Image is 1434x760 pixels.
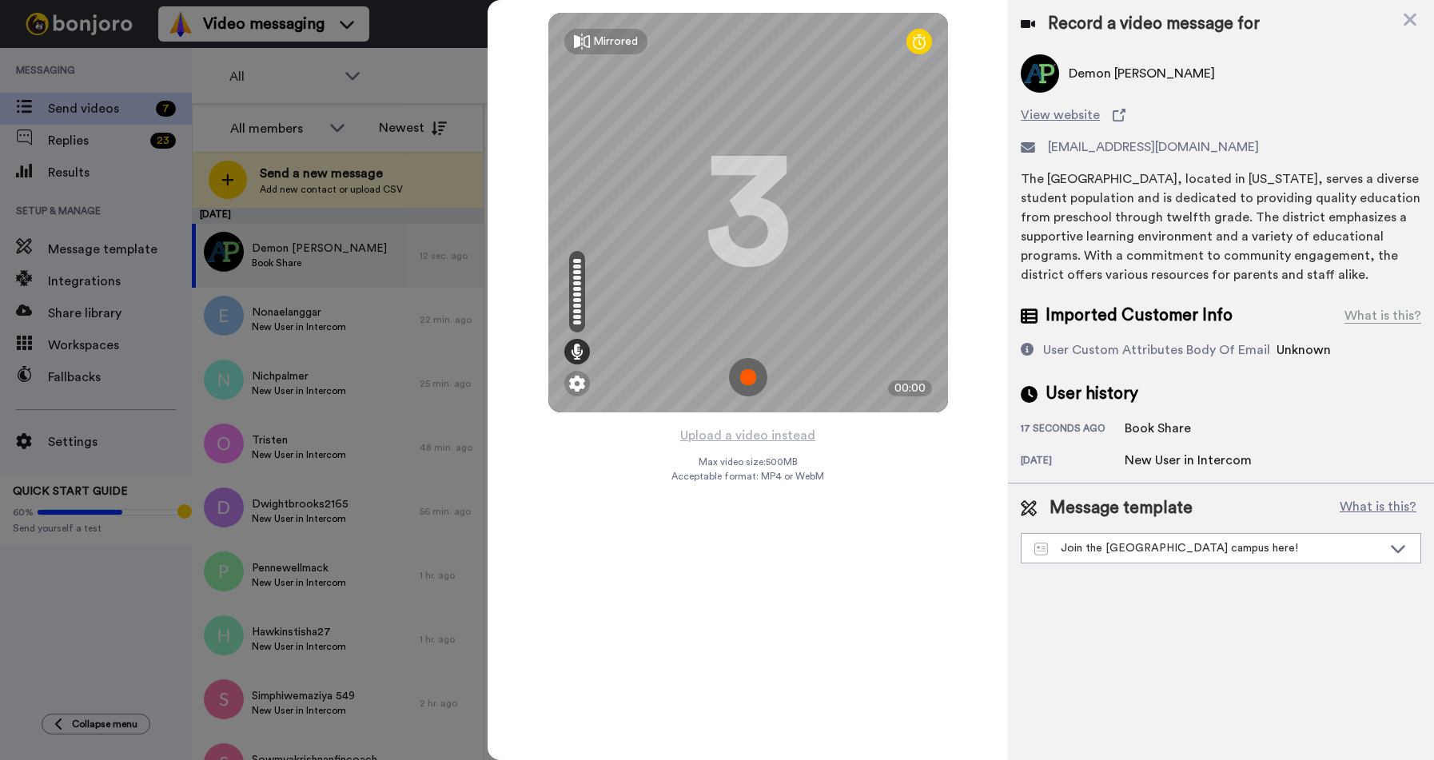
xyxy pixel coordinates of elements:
[1125,451,1252,470] div: New User in Intercom
[1034,540,1382,556] div: Join the [GEOGRAPHIC_DATA] campus here!
[1046,304,1233,328] span: Imported Customer Info
[1021,105,1421,125] a: View website
[1048,137,1259,157] span: [EMAIL_ADDRESS][DOMAIN_NAME]
[1021,105,1100,125] span: View website
[1050,496,1193,520] span: Message template
[729,358,767,396] img: ic_record_start.svg
[1043,340,1270,360] div: User Custom Attributes Body Of Email
[1034,543,1048,555] img: Message-temps.svg
[671,470,824,483] span: Acceptable format: MP4 or WebM
[1335,496,1421,520] button: What is this?
[1344,306,1421,325] div: What is this?
[1021,169,1421,285] div: The [GEOGRAPHIC_DATA], located in [US_STATE], serves a diverse student population and is dedicate...
[704,153,792,273] div: 3
[1125,419,1205,438] div: Book Share
[675,425,820,446] button: Upload a video instead
[1277,344,1331,356] span: Unknown
[699,456,798,468] span: Max video size: 500 MB
[1046,382,1138,406] span: User history
[569,376,585,392] img: ic_gear.svg
[888,380,932,396] div: 00:00
[1021,422,1125,438] div: 17 seconds ago
[1021,454,1125,470] div: [DATE]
